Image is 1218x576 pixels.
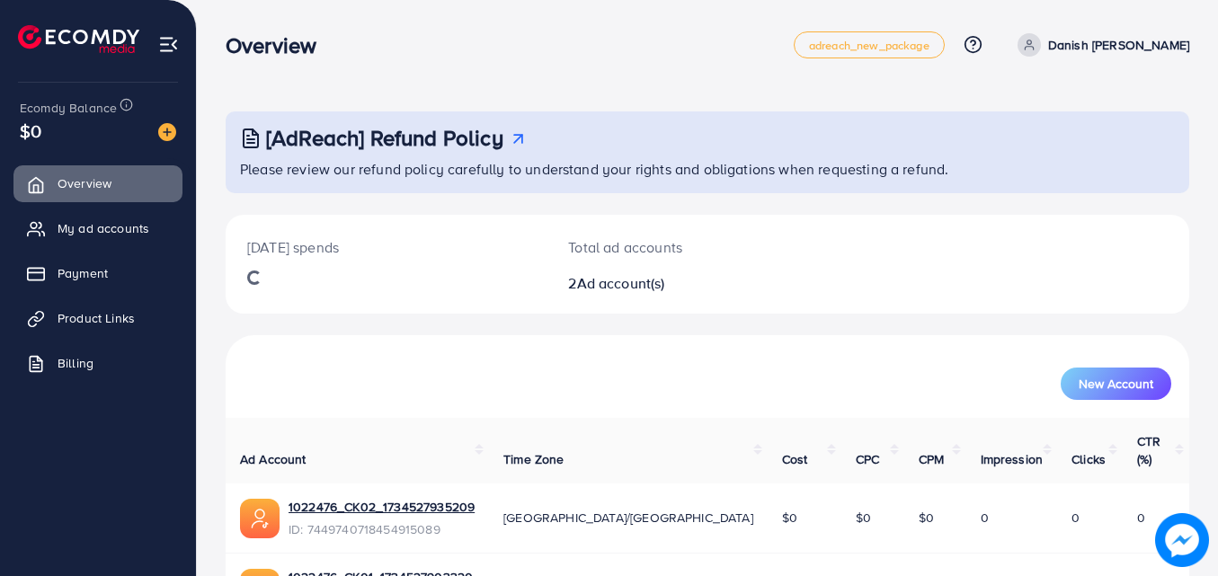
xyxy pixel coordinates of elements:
p: Total ad accounts [568,236,766,258]
span: CTR (%) [1137,432,1160,468]
h2: 2 [568,275,766,292]
span: CPC [856,450,879,468]
a: Overview [13,165,182,201]
img: ic-ads-acc.e4c84228.svg [240,499,280,538]
span: adreach_new_package [809,40,929,51]
span: Product Links [58,309,135,327]
span: 0 [981,509,989,527]
a: adreach_new_package [794,31,945,58]
span: 0 [1071,509,1080,527]
a: Product Links [13,300,182,336]
span: Billing [58,354,93,372]
span: New Account [1079,377,1153,390]
span: Ecomdy Balance [20,99,117,117]
span: Ad Account [240,450,307,468]
span: Time Zone [503,450,564,468]
a: My ad accounts [13,210,182,246]
img: image [1155,513,1209,567]
p: Please review our refund policy carefully to understand your rights and obligations when requesti... [240,158,1178,180]
img: menu [158,34,179,55]
a: Danish [PERSON_NAME] [1010,33,1189,57]
span: $0 [856,509,871,527]
span: 0 [1137,509,1145,527]
h3: Overview [226,32,331,58]
img: logo [18,25,139,53]
button: New Account [1061,368,1171,400]
span: $0 [782,509,797,527]
img: image [158,123,176,141]
p: Danish [PERSON_NAME] [1048,34,1189,56]
span: Clicks [1071,450,1106,468]
span: ID: 7449740718454915089 [289,520,475,538]
span: Cost [782,450,808,468]
span: [GEOGRAPHIC_DATA]/[GEOGRAPHIC_DATA] [503,509,753,527]
h3: [AdReach] Refund Policy [266,125,503,151]
a: 1022476_CK02_1734527935209 [289,498,475,516]
span: $0 [20,118,41,144]
span: $0 [919,509,934,527]
p: [DATE] spends [247,236,525,258]
span: CPM [919,450,944,468]
a: Payment [13,255,182,291]
a: Billing [13,345,182,381]
span: Overview [58,174,111,192]
span: Ad account(s) [577,273,665,293]
span: Impression [981,450,1044,468]
span: Payment [58,264,108,282]
span: My ad accounts [58,219,149,237]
